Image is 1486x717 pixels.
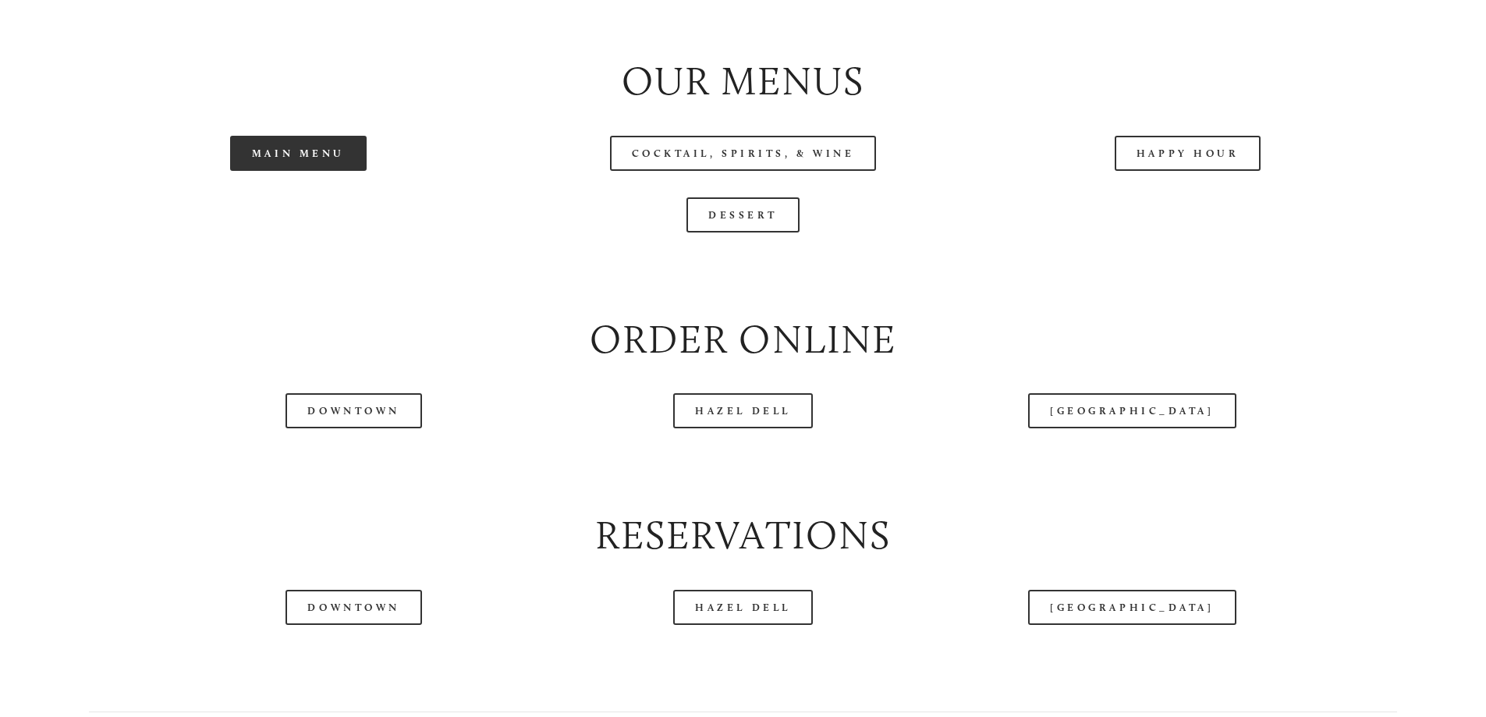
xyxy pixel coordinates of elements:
h2: Reservations [89,508,1396,563]
a: [GEOGRAPHIC_DATA] [1028,393,1236,428]
a: [GEOGRAPHIC_DATA] [1028,590,1236,625]
a: Main Menu [230,136,367,171]
a: Hazel Dell [673,393,813,428]
a: Happy Hour [1115,136,1261,171]
a: Downtown [285,590,421,625]
h2: Order Online [89,312,1396,367]
a: Downtown [285,393,421,428]
a: Cocktail, Spirits, & Wine [610,136,877,171]
a: Hazel Dell [673,590,813,625]
a: Dessert [686,197,800,232]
